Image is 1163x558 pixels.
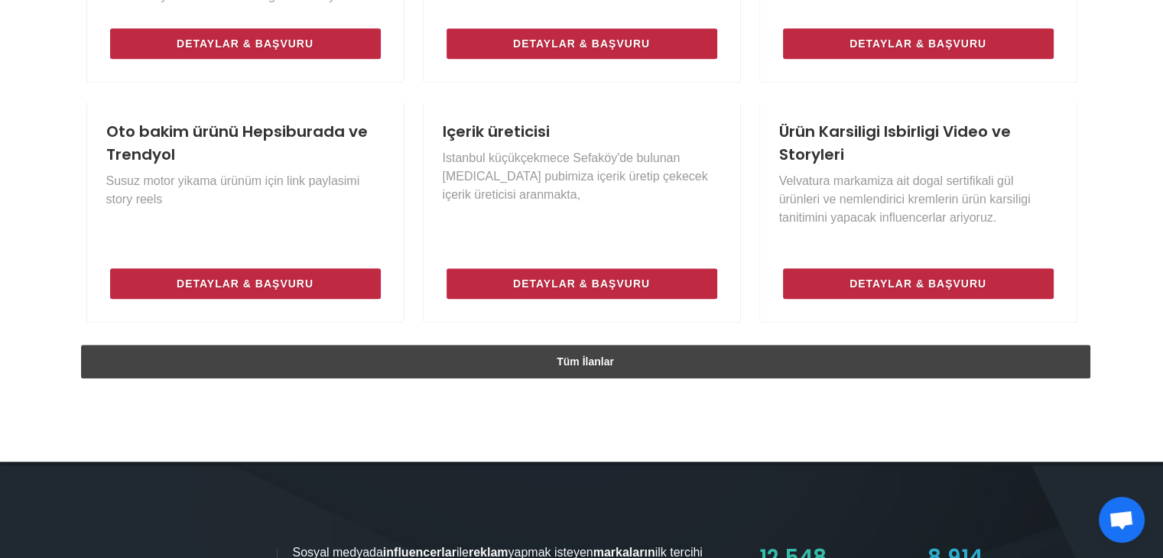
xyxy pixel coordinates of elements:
[81,345,1090,378] a: Tüm İlanlar
[443,149,721,204] p: Istanbul küçükçekmece Sefaköy'de bulunan [MEDICAL_DATA] pubimiza içerik üretip çekecek içerik üre...
[110,268,381,299] a: Detaylar & Başvuru
[513,34,650,53] span: Detaylar & Başvuru
[513,274,650,293] span: Detaylar & Başvuru
[779,172,1057,227] p: Velvatura markamiza ait dogal sertifikali gül ürünleri ve nemlendirici kremlerin ürün karsiligi t...
[106,172,385,209] p: Susuz motor yikama ürünüm için link paylasimi story reels
[443,121,550,142] a: Içerik üreticisi
[447,28,717,59] a: Detaylar & Başvuru
[779,121,1011,165] a: Ürün Karsiligi Isbirligi Video ve Storyleri
[447,268,717,299] a: Detaylar & Başvuru
[106,121,368,165] a: Oto bakim ürünü Hepsiburada ve Trendyol
[850,274,986,293] span: Detaylar & Başvuru
[110,28,381,59] a: Detaylar & Başvuru
[783,28,1054,59] a: Detaylar & Başvuru
[177,274,313,293] span: Detaylar & Başvuru
[783,268,1054,299] a: Detaylar & Başvuru
[1099,497,1145,543] div: Açık sohbet
[850,34,986,53] span: Detaylar & Başvuru
[177,34,313,53] span: Detaylar & Başvuru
